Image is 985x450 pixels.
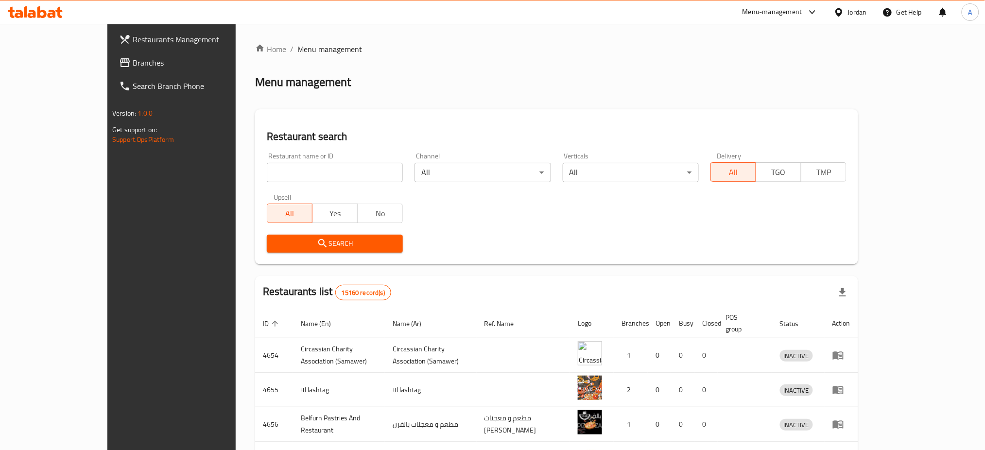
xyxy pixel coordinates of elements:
td: #Hashtag [293,373,385,407]
td: 2 [614,373,648,407]
span: Status [780,318,812,329]
span: No [362,207,399,221]
input: Search for restaurant name or ID.. [267,163,403,182]
td: 0 [648,407,671,442]
td: 0 [648,373,671,407]
label: Upsell [274,194,292,201]
span: A [968,7,972,17]
span: All [715,165,752,179]
span: ID [263,318,281,329]
span: POS group [726,312,760,335]
td: ​Circassian ​Charity ​Association​ (Samawer) [385,338,477,373]
td: 0 [694,407,718,442]
th: Branches [614,309,648,338]
button: Yes [312,204,358,223]
span: All [271,207,309,221]
a: Restaurants Management [111,28,272,51]
span: Yes [316,207,354,221]
span: Menu management [297,43,362,55]
td: #Hashtag [385,373,477,407]
a: Search Branch Phone [111,74,272,98]
div: Jordan [848,7,867,17]
th: Open [648,309,671,338]
td: 0 [671,373,694,407]
span: INACTIVE [780,350,813,362]
th: Action [825,309,858,338]
td: مطعم و معجنات [PERSON_NAME] [477,407,570,442]
td: Belfurn Pastries And Restaurant [293,407,385,442]
button: Search [267,235,403,253]
td: 4654 [255,338,293,373]
div: INACTIVE [780,384,813,396]
span: INACTIVE [780,385,813,396]
span: Name (En) [301,318,344,329]
span: 1.0.0 [138,107,153,120]
td: 1 [614,338,648,373]
div: Export file [831,281,854,304]
button: All [267,204,312,223]
td: ​Circassian ​Charity ​Association​ (Samawer) [293,338,385,373]
span: 15160 record(s) [336,288,391,297]
th: Closed [694,309,718,338]
button: All [710,162,756,182]
h2: Restaurants list [263,284,391,300]
button: TGO [756,162,801,182]
span: Get support on: [112,123,157,136]
span: Ref. Name [484,318,527,329]
td: 0 [694,338,718,373]
td: 0 [671,338,694,373]
th: Logo [570,309,614,338]
span: Search Branch Phone [133,80,264,92]
img: ​Circassian ​Charity ​Association​ (Samawer) [578,341,602,365]
div: Total records count [335,285,391,300]
td: 0 [648,338,671,373]
div: Menu [832,384,850,396]
th: Busy [671,309,694,338]
h2: Menu management [255,74,351,90]
div: All [563,163,699,182]
div: All [415,163,551,182]
span: TMP [805,165,843,179]
div: Menu [832,418,850,430]
img: Belfurn Pastries And Restaurant [578,410,602,434]
button: No [357,204,403,223]
span: INACTIVE [780,419,813,431]
td: 1 [614,407,648,442]
td: مطعم و معجنات بالفرن [385,407,477,442]
span: Search [275,238,395,250]
label: Delivery [717,153,742,159]
nav: breadcrumb [255,43,858,55]
li: / [290,43,294,55]
span: Restaurants Management [133,34,264,45]
span: Branches [133,57,264,69]
img: #Hashtag [578,376,602,400]
span: TGO [760,165,797,179]
a: Branches [111,51,272,74]
span: Version: [112,107,136,120]
td: 4655 [255,373,293,407]
a: Support.OpsPlatform [112,133,174,146]
span: Name (Ar) [393,318,434,329]
div: Menu [832,349,850,361]
td: 4656 [255,407,293,442]
h2: Restaurant search [267,129,847,144]
td: 0 [694,373,718,407]
td: 0 [671,407,694,442]
div: Menu-management [743,6,802,18]
button: TMP [801,162,847,182]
